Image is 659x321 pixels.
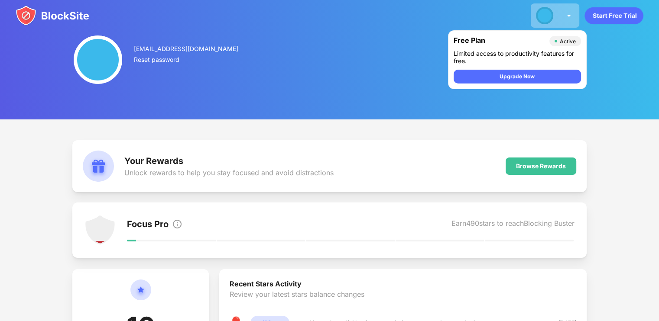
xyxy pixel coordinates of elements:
img: points-level-1.svg [84,215,116,246]
div: Limited access to productivity features for free. [454,50,581,64]
div: Free Plan [454,36,545,46]
div: Reset password [134,56,240,63]
img: blocksite-icon.svg [16,5,89,26]
div: Upgrade Now [500,72,535,81]
img: rewards.svg [83,151,114,182]
div: Active [560,38,576,45]
div: Recent Stars Activity [230,279,576,290]
div: Your Rewards [124,156,334,166]
div: Browse Rewards [516,163,566,170]
div: [EMAIL_ADDRESS][DOMAIN_NAME] [134,45,240,52]
div: animation [584,7,643,24]
div: Earn 490 stars to reach Blocking Buster [451,219,575,231]
img: circle-star.svg [130,279,151,311]
img: info.svg [172,219,182,229]
div: Review your latest stars balance changes [230,290,576,316]
div: Unlock rewards to help you stay focused and avoid distractions [124,168,334,177]
div: Focus Pro [127,219,169,231]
